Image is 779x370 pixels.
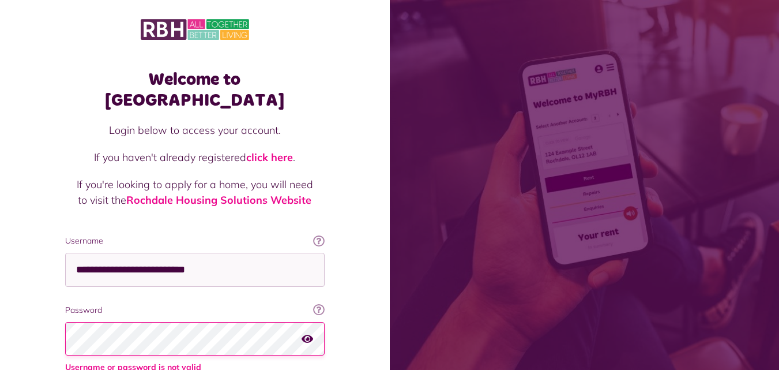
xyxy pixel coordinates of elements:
[65,69,325,111] h1: Welcome to [GEOGRAPHIC_DATA]
[141,17,249,42] img: MyRBH
[77,177,313,208] p: If you're looking to apply for a home, you will need to visit the
[246,151,293,164] a: click here
[77,122,313,138] p: Login below to access your account.
[65,304,325,316] label: Password
[65,235,325,247] label: Username
[126,193,311,207] a: Rochdale Housing Solutions Website
[77,150,313,165] p: If you haven't already registered .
